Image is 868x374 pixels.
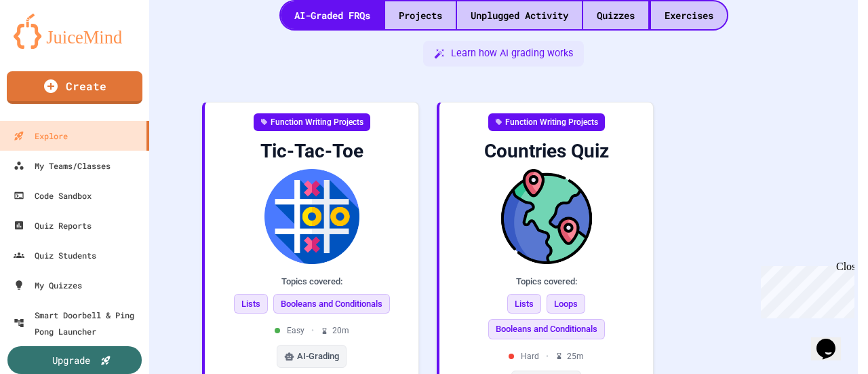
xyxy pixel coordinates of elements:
div: Exercises [651,1,727,29]
div: Function Writing Projects [488,113,605,131]
div: My Quizzes [14,277,82,293]
img: Countries Quiz [450,169,642,264]
span: • [311,324,314,337]
span: Learn how AI grading works [451,46,573,61]
img: Tic-Tac-Toe [216,169,408,264]
div: Function Writing Projects [254,113,370,131]
div: Quizzes [583,1,648,29]
span: AI-Grading [297,350,339,363]
div: AI-Graded FRQs [281,1,384,29]
span: Booleans and Conditionals [273,294,390,314]
div: Quiz Reports [14,217,92,233]
div: Easy 20 m [275,324,349,337]
div: Topics covered: [216,275,408,288]
iframe: chat widget [755,261,854,318]
div: Tic-Tac-Toe [216,139,408,164]
div: Upgrade [52,353,90,367]
a: Create [7,71,142,104]
span: • [546,350,549,362]
span: Lists [507,294,541,314]
span: Lists [234,294,268,314]
div: Hard 25 m [509,350,584,362]
iframe: chat widget [811,320,854,360]
div: Code Sandbox [14,187,92,204]
div: My Teams/Classes [14,157,111,174]
div: Topics covered: [450,275,642,288]
div: Projects [385,1,456,29]
span: Booleans and Conditionals [488,319,605,339]
div: Chat with us now!Close [5,5,94,86]
div: Smart Doorbell & Ping Pong Launcher [14,307,144,339]
div: Unplugged Activity [457,1,582,29]
div: Explore [14,128,68,144]
div: Countries Quiz [450,139,642,164]
span: Loops [547,294,585,314]
div: Quiz Students [14,247,96,263]
img: logo-orange.svg [14,14,136,49]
